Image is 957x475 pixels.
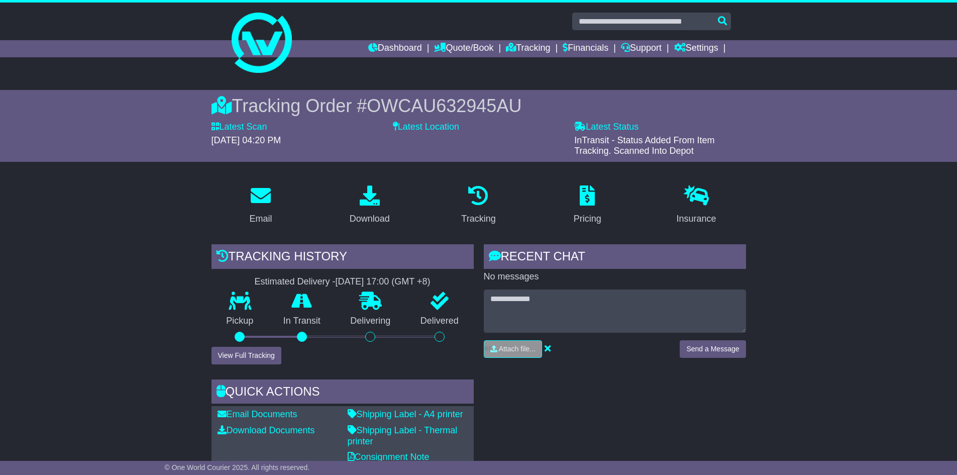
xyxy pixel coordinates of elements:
[218,409,297,419] a: Email Documents
[211,244,474,271] div: Tracking history
[249,212,272,226] div: Email
[484,244,746,271] div: RECENT CHAT
[670,182,723,229] a: Insurance
[677,212,716,226] div: Insurance
[211,316,269,327] p: Pickup
[336,316,406,327] p: Delivering
[574,135,714,156] span: InTransit - Status Added From Item Tracking. Scanned Into Depot
[350,212,390,226] div: Download
[574,212,601,226] div: Pricing
[165,463,310,471] span: © One World Courier 2025. All rights reserved.
[506,40,550,57] a: Tracking
[211,122,267,133] label: Latest Scan
[211,347,281,364] button: View Full Tracking
[621,40,662,57] a: Support
[405,316,474,327] p: Delivered
[680,340,746,358] button: Send a Message
[348,425,458,446] a: Shipping Label - Thermal printer
[348,452,430,462] a: Consignment Note
[567,182,608,229] a: Pricing
[211,379,474,407] div: Quick Actions
[211,135,281,145] span: [DATE] 04:20 PM
[243,182,278,229] a: Email
[211,276,474,288] div: Estimated Delivery -
[461,212,495,226] div: Tracking
[563,40,608,57] a: Financials
[455,182,502,229] a: Tracking
[367,96,521,116] span: OWCAU632945AU
[343,182,396,229] a: Download
[434,40,493,57] a: Quote/Book
[348,409,463,419] a: Shipping Label - A4 printer
[574,122,639,133] label: Latest Status
[211,95,746,117] div: Tracking Order #
[218,425,315,435] a: Download Documents
[268,316,336,327] p: In Transit
[368,40,422,57] a: Dashboard
[484,271,746,282] p: No messages
[393,122,459,133] label: Latest Location
[336,276,431,288] div: [DATE] 17:00 (GMT +8)
[674,40,718,57] a: Settings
